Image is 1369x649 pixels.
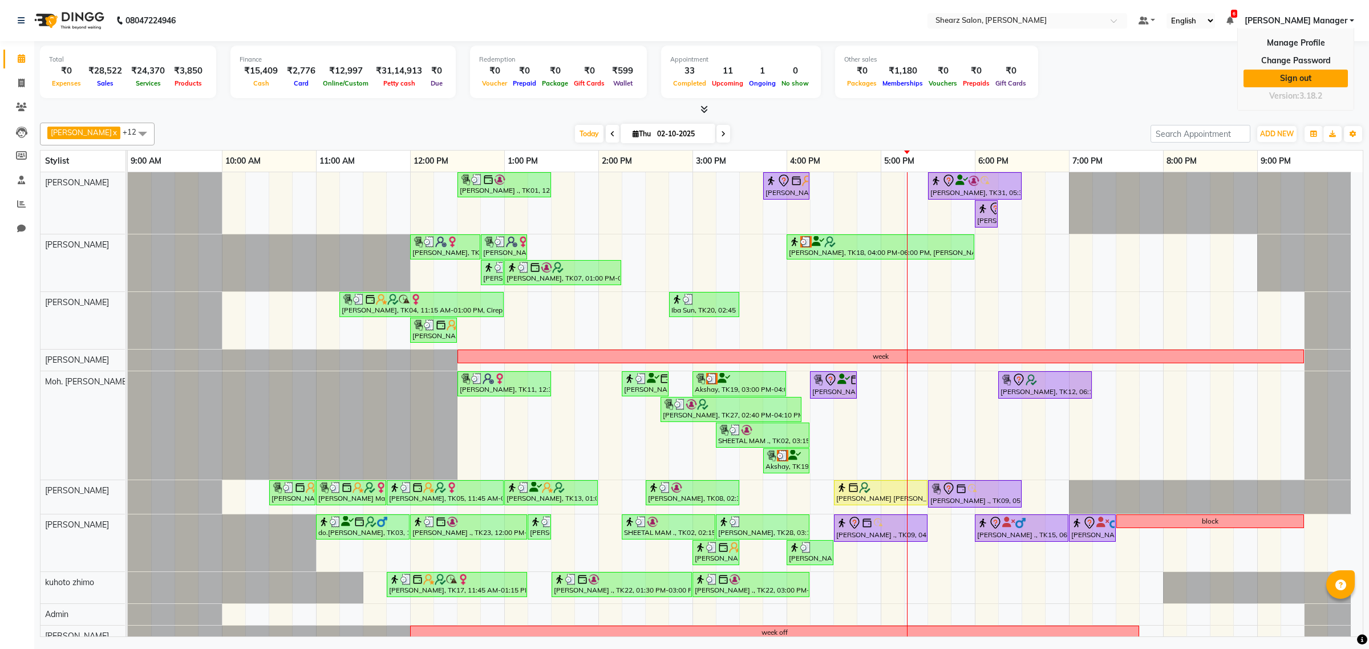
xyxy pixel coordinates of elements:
div: [PERSON_NAME] [PERSON_NAME], TK26, 04:30 PM-05:30 PM, Haircut By Master Stylist- [DEMOGRAPHIC_DATA] [835,482,926,504]
span: kuhoto zhimo [45,577,94,587]
div: Akshay, TK19, 03:45 PM-04:15 PM, [PERSON_NAME] crafting [764,450,808,472]
span: 6 [1231,10,1237,18]
a: 9:00 PM [1258,153,1294,169]
div: ₹0 [510,64,539,78]
div: ₹0 [479,64,510,78]
span: Upcoming [709,79,746,87]
a: 6 [1226,15,1233,26]
div: [PERSON_NAME], TK05, 11:45 AM-01:00 PM, Haircut By Master Stylist- [DEMOGRAPHIC_DATA] [388,482,503,504]
div: [PERSON_NAME], TK16, 02:15 PM-02:45 PM, Loreal Hair wash - Below Shoulder [623,373,667,395]
div: ₹2,776 [282,64,320,78]
div: ₹0 [960,64,993,78]
span: [PERSON_NAME] [45,485,109,496]
div: ₹0 [993,64,1029,78]
span: Expenses [49,79,84,87]
span: [PERSON_NAME] [45,240,109,250]
div: Redemption [479,55,638,64]
span: Completed [670,79,709,87]
div: ₹1,180 [880,64,926,78]
b: 08047224946 [125,5,176,36]
a: 10:00 AM [222,153,264,169]
span: Admin [45,609,68,619]
span: Online/Custom [320,79,371,87]
div: [PERSON_NAME], TK24, 03:45 PM-04:15 PM, Foot massage - 30 min [764,174,808,198]
span: Today [575,125,604,143]
div: Version:3.18.2 [1244,88,1348,104]
span: No show [779,79,812,87]
div: [PERSON_NAME], TK18, 04:00 PM-06:00 PM, [PERSON_NAME] cleanup,Face and Neck D-tan (₹500),Eyebrow ... [788,236,973,258]
span: Voucher [479,79,510,87]
div: [PERSON_NAME], TK11, 12:30 PM-01:30 PM, Loreal Hairwash & Blow dry - Below Shoulder [459,373,550,395]
div: 0 [779,64,812,78]
div: ₹0 [539,64,571,78]
a: 11:00 AM [317,153,358,169]
div: ₹24,370 [127,64,169,78]
div: [PERSON_NAME], TK13, 01:00 PM-02:00 PM, Haircut By Master Stylist - [DEMOGRAPHIC_DATA] [505,482,597,504]
a: 7:00 PM [1070,153,1105,169]
div: [PERSON_NAME] ., TK09, 04:30 PM-05:30 PM, Women Haircut with Mr.Saantosh [835,516,926,540]
button: ADD NEW [1257,126,1297,142]
span: Ongoing [746,79,779,87]
span: ADD NEW [1260,129,1294,138]
span: [PERSON_NAME] [45,297,109,307]
div: [PERSON_NAME] ., TK23, 01:15 PM-01:30 PM, Additional K wash - Women [529,516,550,538]
div: [PERSON_NAME] Ma'am, TK05, 11:00 AM-11:45 AM, [PERSON_NAME] color - Inoa [317,482,385,504]
div: ₹3,850 [169,64,207,78]
span: Memberships [880,79,926,87]
div: [PERSON_NAME], TK28, 04:00 PM-04:30 PM, Sr. [PERSON_NAME] crafting [788,542,832,563]
div: [PERSON_NAME] ., TK15, 07:00 PM-07:30 PM, Sr. [PERSON_NAME] crafting [1070,516,1115,540]
div: [PERSON_NAME], TK11, 12:45 PM-01:00 PM, Eyebrow threading [482,262,503,283]
div: [PERSON_NAME], TK07, 01:00 PM-02:15 PM, Full leg international wax,Full hand international wax,Pe... [505,262,620,283]
input: 2025-10-02 [654,125,711,143]
span: Gift Cards [571,79,607,87]
span: Prepaids [960,79,993,87]
span: [PERSON_NAME] [45,520,109,530]
div: SHEETAL MAM ., TK02, 02:15 PM-03:15 PM, Global color men - Majirel [623,516,714,538]
div: [PERSON_NAME] ., TK22, 01:30 PM-03:00 PM, Spa Pedicure [553,574,691,595]
div: ₹28,522 [84,64,127,78]
a: 1:00 PM [505,153,541,169]
a: 9:00 AM [128,153,164,169]
a: Manage Profile [1244,34,1348,52]
div: [PERSON_NAME], TK05, 10:30 AM-11:00 AM, [PERSON_NAME] crafting [270,482,314,504]
img: logo [29,5,107,36]
div: [PERSON_NAME], TK31, 05:30 PM-06:30 PM, Cirepil Roll On Wax [929,174,1020,198]
span: Cash [250,79,272,87]
a: 5:00 PM [881,153,917,169]
a: 6:00 PM [975,153,1011,169]
span: Prepaid [510,79,539,87]
span: [PERSON_NAME] [45,631,109,641]
div: SHEETAL MAM ., TK02, 03:15 PM-04:15 PM, Haircut By Sr.Stylist - [DEMOGRAPHIC_DATA] [717,424,808,446]
div: [PERSON_NAME], TK17, 11:45 AM-01:15 PM, Spa Pedicure [388,574,526,595]
span: Products [172,79,205,87]
div: ₹0 [926,64,960,78]
div: [PERSON_NAME] ., TK23, 12:00 PM-01:15 PM, Touch up -upto 2 inch -Inoa [411,516,526,538]
span: Services [133,79,164,87]
div: [PERSON_NAME], TK12, 06:15 PM-07:15 PM, Loreal Hairwash & Blow dry - Below Shoulder [999,373,1091,397]
div: [PERSON_NAME], TK12, 06:00 PM-06:15 PM, Eyebrow threading [976,202,997,226]
div: ₹0 [571,64,607,78]
div: [PERSON_NAME], TK04, 12:00 PM-12:30 PM, Eyebrow threading,Forehead threading [411,319,456,341]
div: [PERSON_NAME] ., TK01, 12:30 PM-01:30 PM, Brazilian stripless international wax,Eyebrow threading [459,174,550,196]
span: Thu [630,129,654,138]
div: 33 [670,64,709,78]
a: 2:00 PM [599,153,635,169]
span: [PERSON_NAME] [45,177,109,188]
div: [PERSON_NAME], TK11, 12:00 PM-12:45 PM, Kanpeki Clean up [411,236,479,258]
div: Total [49,55,207,64]
div: [PERSON_NAME] ., TK22, 03:00 PM-04:15 PM, Spa Manicure [694,574,808,595]
a: 8:00 PM [1164,153,1200,169]
div: ₹15,409 [240,64,282,78]
div: do.[PERSON_NAME], TK03, 11:00 AM-12:00 PM, Men Haircut with Mr.Saantosh [317,516,408,538]
div: [PERSON_NAME] ., TK15, 06:00 PM-07:00 PM, Men Haircut with Mr.Saantosh [976,516,1067,540]
div: [PERSON_NAME], TK21, 03:00 PM-03:30 PM, Sr. Shave / trim [694,542,738,563]
a: x [112,128,117,137]
div: [PERSON_NAME] ., TK09, 05:30 PM-06:30 PM, Haircut By Master Stylist - [DEMOGRAPHIC_DATA] [929,482,1020,506]
div: Appointment [670,55,812,64]
div: [PERSON_NAME], TK27, 02:40 PM-04:10 PM, Haircut By Sr.Stylist - [DEMOGRAPHIC_DATA][PERSON_NAME] [... [662,399,800,420]
div: Other sales [844,55,1029,64]
div: ₹0 [49,64,84,78]
span: Moh. [PERSON_NAME] ... [45,376,136,387]
span: [PERSON_NAME] Manager [1245,15,1347,27]
div: Iba Sun, TK20, 02:45 PM-03:30 PM, Eyebrow threading,Upperlip threading,Forehead threading [670,294,738,315]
